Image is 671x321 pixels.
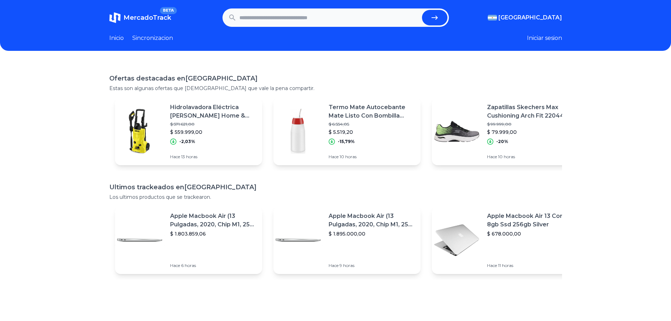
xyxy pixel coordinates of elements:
[487,263,573,268] p: Hace 11 horas
[179,139,195,144] p: -2,03%
[329,212,415,229] p: Apple Macbook Air (13 Pulgadas, 2020, Chip M1, 256 Gb De Ssd, 8 Gb De Ram) - Plata
[432,215,481,265] img: Featured image
[488,13,562,22] button: [GEOGRAPHIC_DATA]
[170,212,256,229] p: Apple Macbook Air (13 Pulgadas, 2020, Chip M1, 256 Gb De Ssd, 8 Gb De Ram) - Plata
[498,13,562,22] span: [GEOGRAPHIC_DATA]
[109,34,124,42] a: Inicio
[487,121,573,127] p: $ 99.999,00
[329,230,415,237] p: $ 1.895.000,00
[109,85,562,92] p: Estas son algunas ofertas que [DEMOGRAPHIC_DATA] que vale la pena compartir.
[432,206,579,274] a: Featured imageApple Macbook Air 13 Core I5 8gb Ssd 256gb Silver$ 678.000,00Hace 11 horas
[329,121,415,127] p: $ 6.554,05
[338,139,355,144] p: -15,79%
[487,103,573,120] p: Zapatillas Skechers Max Cushioning Arch Fit 220443a Go Ng
[329,129,415,136] p: $ 5.519,20
[109,12,121,23] img: MercadoTrack
[170,230,256,237] p: $ 1.803.859,06
[170,103,256,120] p: Hidrolavadora Eléctrica [PERSON_NAME] Home & Garden K4 11801660 Amarillo Y Negro De 1.8kw Con 13m...
[160,7,177,14] span: BETA
[496,139,508,144] p: -20%
[487,230,573,237] p: $ 678.000,00
[115,107,164,156] img: Featured image
[487,212,573,229] p: Apple Macbook Air 13 Core I5 8gb Ssd 256gb Silver
[329,103,415,120] p: Termo Mate Autocebante Mate Listo Con Bombilla Metálica
[170,263,256,268] p: Hace 6 horas
[170,129,256,136] p: $ 559.999,00
[487,154,573,160] p: Hace 10 horas
[115,97,262,165] a: Featured imageHidrolavadora Eléctrica [PERSON_NAME] Home & Garden K4 11801660 Amarillo Y Negro De...
[273,107,323,156] img: Featured image
[273,206,421,274] a: Featured imageApple Macbook Air (13 Pulgadas, 2020, Chip M1, 256 Gb De Ssd, 8 Gb De Ram) - Plata$...
[432,97,579,165] a: Featured imageZapatillas Skechers Max Cushioning Arch Fit 220443a Go Ng$ 99.999,00$ 79.999,00-20%...
[109,73,562,83] h1: Ofertas destacadas en [GEOGRAPHIC_DATA]
[487,129,573,136] p: $ 79.999,00
[109,12,171,23] a: MercadoTrackBETA
[109,182,562,192] h1: Ultimos trackeados en [GEOGRAPHIC_DATA]
[527,34,562,42] button: Iniciar sesion
[170,154,256,160] p: Hace 13 horas
[123,14,171,22] span: MercadoTrack
[109,194,562,201] p: Los ultimos productos que se trackearon.
[115,215,164,265] img: Featured image
[170,121,256,127] p: $ 571.621,00
[115,206,262,274] a: Featured imageApple Macbook Air (13 Pulgadas, 2020, Chip M1, 256 Gb De Ssd, 8 Gb De Ram) - Plata$...
[329,154,415,160] p: Hace 10 horas
[132,34,173,42] a: Sincronizacion
[329,263,415,268] p: Hace 9 horas
[273,97,421,165] a: Featured imageTermo Mate Autocebante Mate Listo Con Bombilla Metálica$ 6.554,05$ 5.519,20-15,79%H...
[273,215,323,265] img: Featured image
[488,15,497,20] img: Argentina
[432,107,481,156] img: Featured image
